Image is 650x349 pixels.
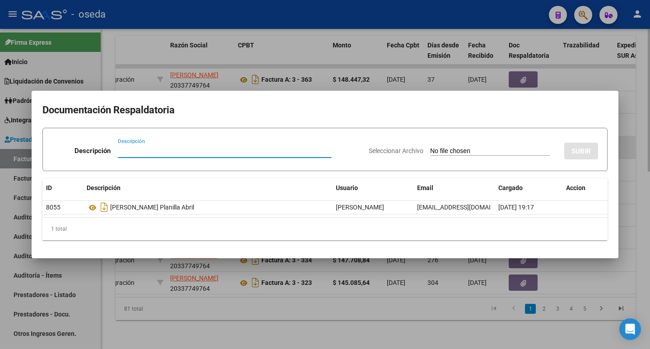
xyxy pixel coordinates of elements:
[42,178,83,198] datatable-header-cell: ID
[498,204,534,211] span: [DATE] 19:17
[74,146,111,156] p: Descripción
[98,200,110,214] i: Descargar documento
[417,184,433,191] span: Email
[495,178,562,198] datatable-header-cell: Cargado
[42,102,608,119] h2: Documentación Respaldatoria
[619,318,641,340] div: Open Intercom Messenger
[83,178,332,198] datatable-header-cell: Descripción
[413,178,495,198] datatable-header-cell: Email
[369,147,423,154] span: Seleccionar Archivo
[336,184,358,191] span: Usuario
[46,184,52,191] span: ID
[42,218,608,240] div: 1 total
[564,143,598,159] button: SUBIR
[562,178,608,198] datatable-header-cell: Accion
[566,184,585,191] span: Accion
[571,147,591,155] span: SUBIR
[336,204,384,211] span: [PERSON_NAME]
[87,184,121,191] span: Descripción
[417,204,517,211] span: [EMAIL_ADDRESS][DOMAIN_NAME]
[46,204,60,211] span: 8055
[498,184,523,191] span: Cargado
[332,178,413,198] datatable-header-cell: Usuario
[87,200,329,214] div: [PERSON_NAME] Planilla Abril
